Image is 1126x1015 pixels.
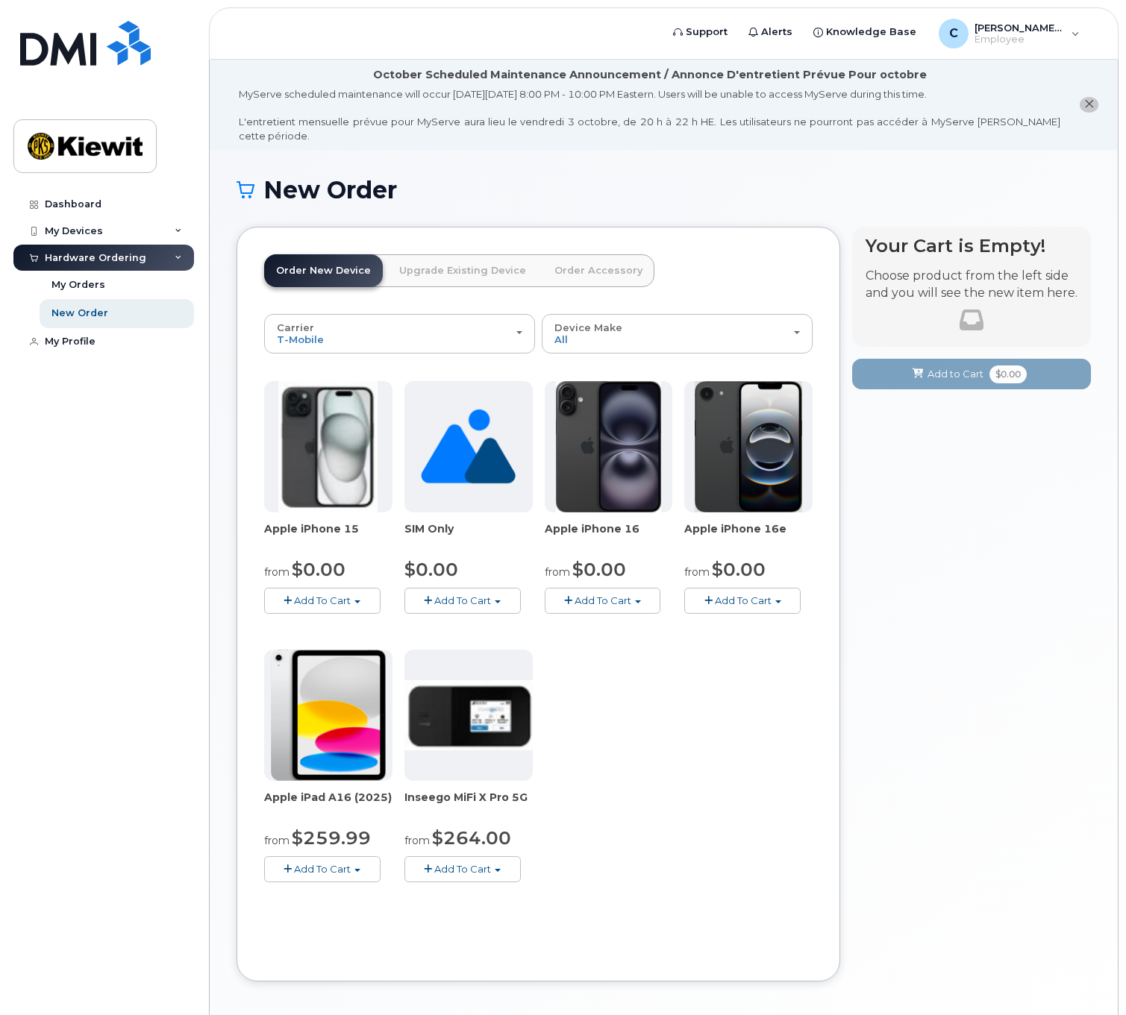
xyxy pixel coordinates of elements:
[404,790,533,820] div: Inseego MiFi X Pro 5G
[373,67,927,83] div: October Scheduled Maintenance Announcement / Annonce D'entretient Prévue Pour octobre
[237,177,1091,203] h1: New Order
[545,588,661,614] button: Add To Cart
[264,314,535,353] button: Carrier T-Mobile
[264,588,381,614] button: Add To Cart
[264,254,383,287] a: Order New Device
[387,254,538,287] a: Upgrade Existing Device
[575,594,631,606] span: Add To Cart
[545,565,570,579] small: from
[434,594,491,606] span: Add To Cart
[239,87,1060,142] div: MyServe scheduled maintenance will occur [DATE][DATE] 8:00 PM - 10:00 PM Eastern. Users will be u...
[271,650,387,781] img: ipad_11.png
[434,863,491,875] span: Add To Cart
[989,365,1027,383] span: $0.00
[928,367,983,381] span: Add to Cart
[404,521,533,551] div: SIM Only
[292,827,371,849] span: $259.99
[294,594,351,606] span: Add To Cart
[542,254,654,287] a: Order Accessory
[684,588,801,614] button: Add To Cart
[1061,950,1115,1004] iframe: Messenger Launcher
[294,863,351,875] span: Add To Cart
[695,381,802,512] img: iphone16e.png
[277,333,324,345] span: T-Mobile
[264,521,392,551] div: Apple iPhone 15
[404,680,533,750] img: inseego5g.jpg
[264,834,290,847] small: from
[852,359,1091,389] button: Add to Cart $0.00
[264,856,381,882] button: Add To Cart
[684,521,813,551] div: Apple iPhone 16e
[715,594,772,606] span: Add To Cart
[278,381,378,512] img: iphone15.jpg
[404,559,458,580] span: $0.00
[556,381,661,512] img: iphone_16_plus.png
[1080,97,1098,113] button: close notification
[277,321,314,333] span: Carrier
[421,381,516,512] img: no_image_found-2caef05468ed5679b831cfe6fc140e25e0c280774317ffc20a367ab7fd17291e.png
[404,856,521,882] button: Add To Cart
[545,521,673,551] div: Apple iPhone 16
[554,333,568,345] span: All
[292,559,345,580] span: $0.00
[572,559,626,580] span: $0.00
[684,565,710,579] small: from
[712,559,766,580] span: $0.00
[542,314,813,353] button: Device Make All
[432,827,511,849] span: $264.00
[554,321,622,333] span: Device Make
[866,236,1077,256] h4: Your Cart is Empty!
[866,268,1077,302] p: Choose product from the left side and you will see the new item here.
[264,790,392,820] div: Apple iPad A16 (2025)
[404,834,430,847] small: from
[264,565,290,579] small: from
[404,588,521,614] button: Add To Cart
